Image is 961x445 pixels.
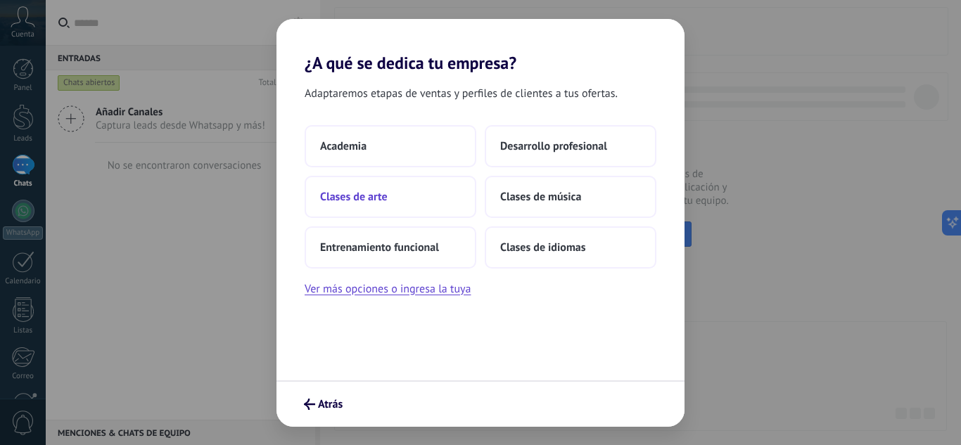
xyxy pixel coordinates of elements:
span: Atrás [318,399,343,409]
button: Clases de idiomas [485,226,656,269]
span: Clases de música [500,190,581,204]
button: Desarrollo profesional [485,125,656,167]
span: Academia [320,139,367,153]
button: Clases de arte [305,176,476,218]
span: Desarrollo profesional [500,139,607,153]
button: Entrenamiento funcional [305,226,476,269]
h2: ¿A qué se dedica tu empresa? [276,19,685,73]
span: Clases de arte [320,190,388,204]
button: Academia [305,125,476,167]
span: Entrenamiento funcional [320,240,439,254]
button: Atrás [298,392,349,416]
button: Ver más opciones o ingresa la tuya [305,280,471,298]
span: Adaptaremos etapas de ventas y perfiles de clientes a tus ofertas. [305,84,618,103]
span: Clases de idiomas [500,240,585,254]
button: Clases de música [485,176,656,218]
